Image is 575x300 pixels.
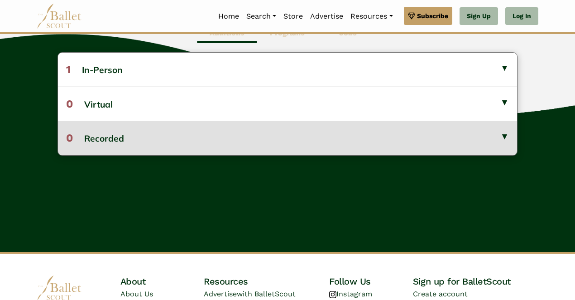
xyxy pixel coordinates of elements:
a: Resources [347,7,396,26]
a: Store [280,7,307,26]
img: instagram logo [329,291,336,298]
span: 0 [66,98,73,110]
a: Advertise [307,7,347,26]
h4: About [120,275,204,287]
span: Subscribe [417,11,448,21]
a: Advertisewith BalletScout [204,290,296,298]
b: Jobs [339,29,357,37]
a: Instagram [329,290,372,298]
h4: Follow Us [329,275,413,287]
a: Log In [505,7,538,25]
span: with BalletScout [237,290,296,298]
a: Subscribe [404,7,452,25]
span: 0 [66,132,73,144]
button: 1In-Person [58,53,517,86]
a: Create account [413,290,468,298]
a: About Us [120,290,153,298]
img: gem.svg [408,11,415,21]
b: Programs [270,29,305,37]
a: Search [243,7,280,26]
h4: Resources [204,275,329,287]
a: Home [215,7,243,26]
h4: Sign up for BalletScout [413,275,538,287]
button: 0Recorded [58,121,517,155]
a: Sign Up [460,7,498,25]
button: 0Virtual [58,87,517,121]
span: 1 [66,63,71,76]
b: Auditions [210,29,244,37]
